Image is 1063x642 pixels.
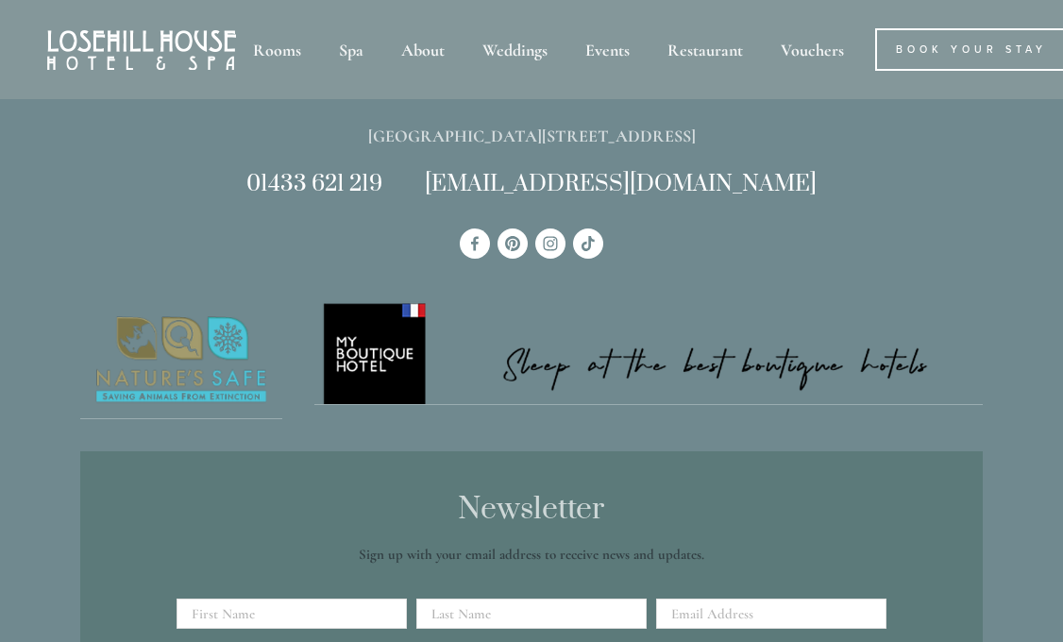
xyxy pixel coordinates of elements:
[80,122,983,151] p: [GEOGRAPHIC_DATA][STREET_ADDRESS]
[764,28,861,71] a: Vouchers
[650,28,760,71] div: Restaurant
[314,300,984,406] a: My Boutique Hotel - Logo
[236,28,318,71] div: Rooms
[425,170,817,198] a: [EMAIL_ADDRESS][DOMAIN_NAME]
[568,28,647,71] div: Events
[183,543,880,566] p: Sign up with your email address to receive news and updates.
[183,493,880,527] h2: Newsletter
[322,28,380,71] div: Spa
[498,228,528,259] a: Pinterest
[80,300,282,420] a: Nature's Safe - Logo
[460,228,490,259] a: Losehill House Hotel & Spa
[80,300,282,419] img: Nature's Safe - Logo
[416,599,647,629] input: Last Name
[314,300,984,405] img: My Boutique Hotel - Logo
[535,228,565,259] a: Instagram
[573,228,603,259] a: TikTok
[177,599,407,629] input: First Name
[246,170,382,198] a: 01433 621 219
[656,599,886,629] input: Email Address
[47,30,236,70] img: Losehill House
[384,28,462,71] div: About
[465,28,565,71] div: Weddings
